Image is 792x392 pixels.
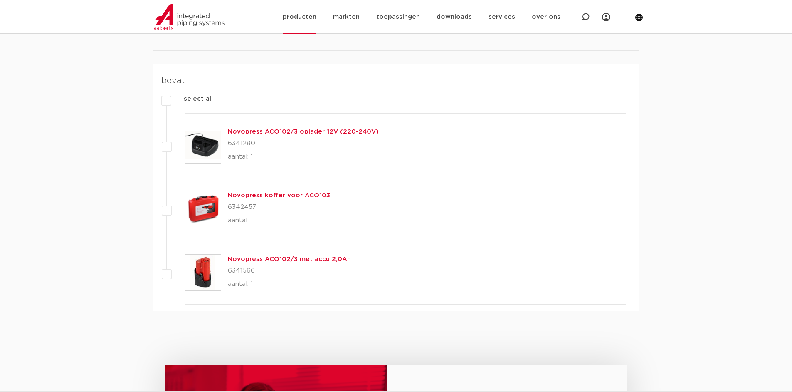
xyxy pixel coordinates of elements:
img: Thumbnail for Novopress koffer voor ACO103 [185,191,221,227]
a: Novopress ACO102/3 met accu 2,0Ah [228,256,351,262]
p: 6342457 [228,201,330,214]
p: 6341566 [228,264,351,278]
h4: bevat [161,74,626,87]
li: verwant [467,27,493,50]
li: specificaties [299,27,337,50]
img: Thumbnail for Novopress ACO102/3 oplader 12V (220-240V) [185,127,221,163]
a: Novopress ACO102/3 oplader 12V (220-240V) [228,129,379,135]
p: 6341280 [228,137,379,150]
p: aantal: 1 [228,278,351,291]
p: aantal: 1 [228,150,379,164]
a: Novopress koffer voor ACO103 [228,192,330,198]
label: select all [171,94,213,104]
li: downloads [364,27,398,50]
li: ETIM [424,27,440,50]
img: Thumbnail for Novopress ACO102/3 met accu 2,0Ah [185,255,221,290]
p: aantal: 1 [228,214,330,227]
